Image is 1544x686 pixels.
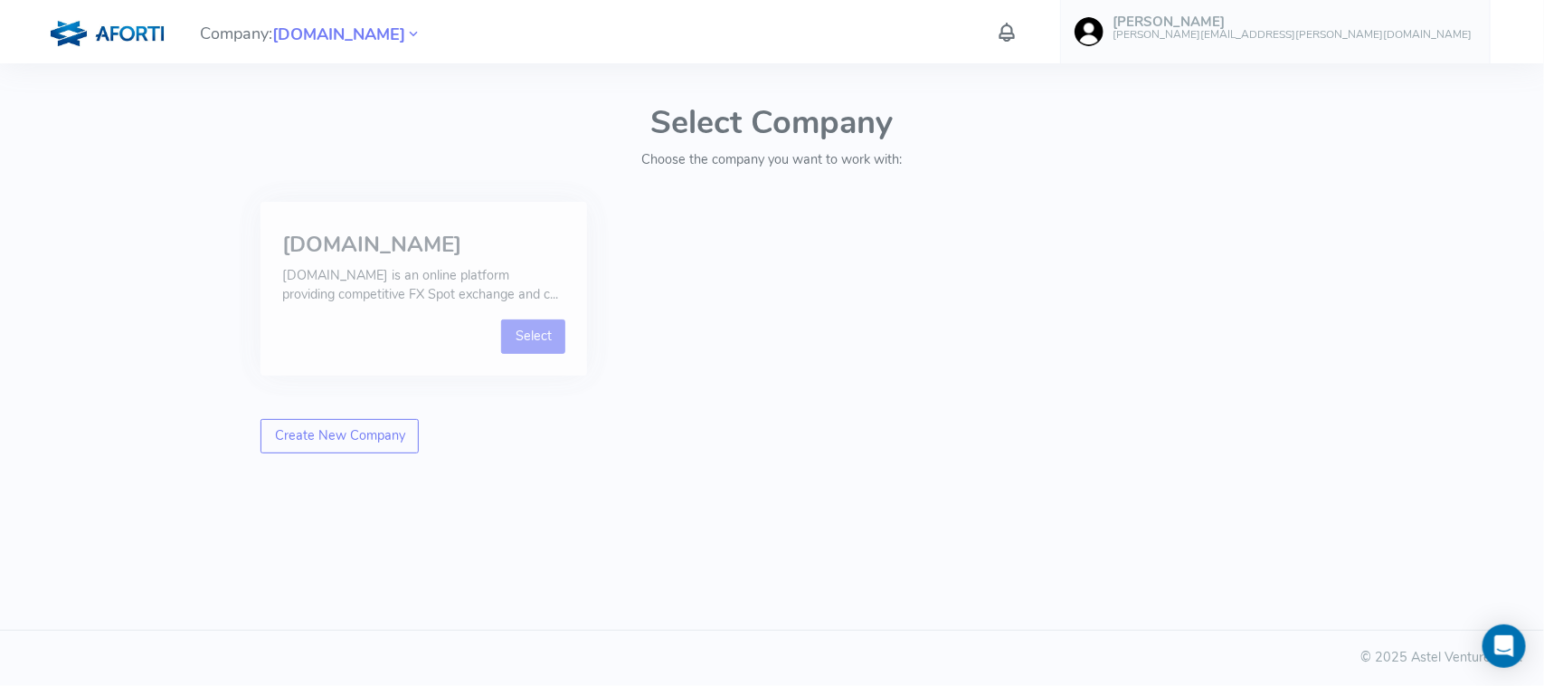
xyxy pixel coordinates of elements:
a: Create New Company [260,419,419,453]
span: [DOMAIN_NAME] [272,23,405,47]
div: Open Intercom Messenger [1482,624,1526,668]
p: [DOMAIN_NAME] is an online platform providing competitive FX Spot exchange and c... [282,266,565,305]
a: Select [501,319,565,354]
span: Company: [200,16,422,48]
p: Choose the company you want to work with: [260,150,1283,170]
img: user-image [1075,17,1104,46]
div: © 2025 Astel Ventures Ltd. [22,648,1522,668]
a: [DOMAIN_NAME] [272,23,405,44]
h3: [DOMAIN_NAME] [282,233,565,256]
h5: [PERSON_NAME] [1113,14,1472,30]
h1: Select Company [260,105,1283,141]
h6: [PERSON_NAME][EMAIL_ADDRESS][PERSON_NAME][DOMAIN_NAME] [1113,29,1472,41]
